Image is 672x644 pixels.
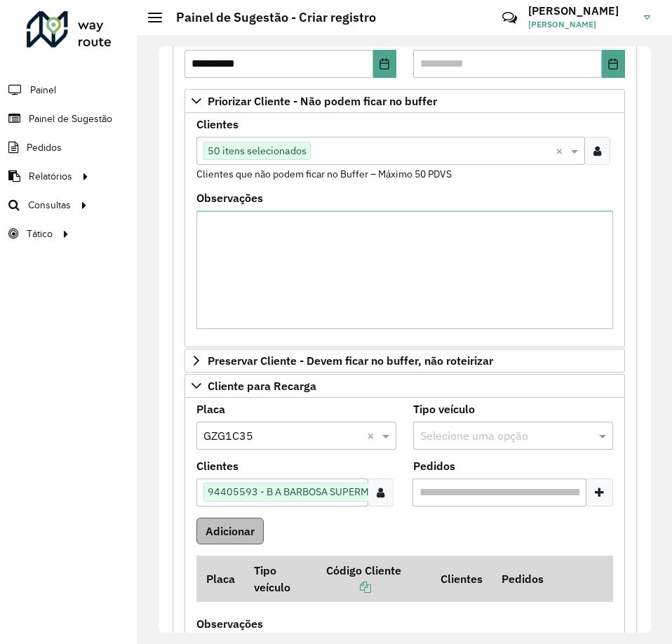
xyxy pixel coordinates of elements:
[367,427,379,444] span: Clear all
[27,227,53,241] span: Tático
[495,3,525,33] a: Contato Rápido
[208,355,493,366] span: Preservar Cliente - Devem ficar no buffer, não roteirizar
[431,556,492,602] th: Clientes
[196,518,264,544] button: Adicionar
[184,89,625,113] a: Priorizar Cliente - Não podem ficar no buffer
[373,50,396,78] button: Choose Date
[30,83,56,98] span: Painel
[492,556,553,602] th: Pedidos
[208,95,437,107] span: Priorizar Cliente - Não podem ficar no buffer
[208,380,316,391] span: Cliente para Recarga
[317,556,431,602] th: Código Cliente
[196,189,263,206] label: Observações
[29,112,112,126] span: Painel de Sugestão
[528,4,633,18] h3: [PERSON_NAME]
[326,580,371,594] a: Copiar
[528,18,633,31] span: [PERSON_NAME]
[196,116,238,133] label: Clientes
[29,169,72,184] span: Relatórios
[204,142,310,159] span: 50 itens selecionados
[413,401,475,417] label: Tipo veículo
[184,113,625,347] div: Priorizar Cliente - Não podem ficar no buffer
[27,140,62,155] span: Pedidos
[196,615,263,632] label: Observações
[184,374,625,398] a: Cliente para Recarga
[184,349,625,373] a: Preservar Cliente - Devem ficar no buffer, não roteirizar
[162,10,376,25] h2: Painel de Sugestão - Criar registro
[196,457,238,474] label: Clientes
[413,457,455,474] label: Pedidos
[196,401,225,417] label: Placa
[196,168,452,180] small: Clientes que não podem ficar no Buffer – Máximo 50 PDVS
[204,483,384,500] span: 94405593 - B A BARBOSA SUPERMER
[28,198,71,213] span: Consultas
[556,142,567,159] span: Clear all
[196,556,244,602] th: Placa
[602,50,625,78] button: Choose Date
[244,556,316,602] th: Tipo veículo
